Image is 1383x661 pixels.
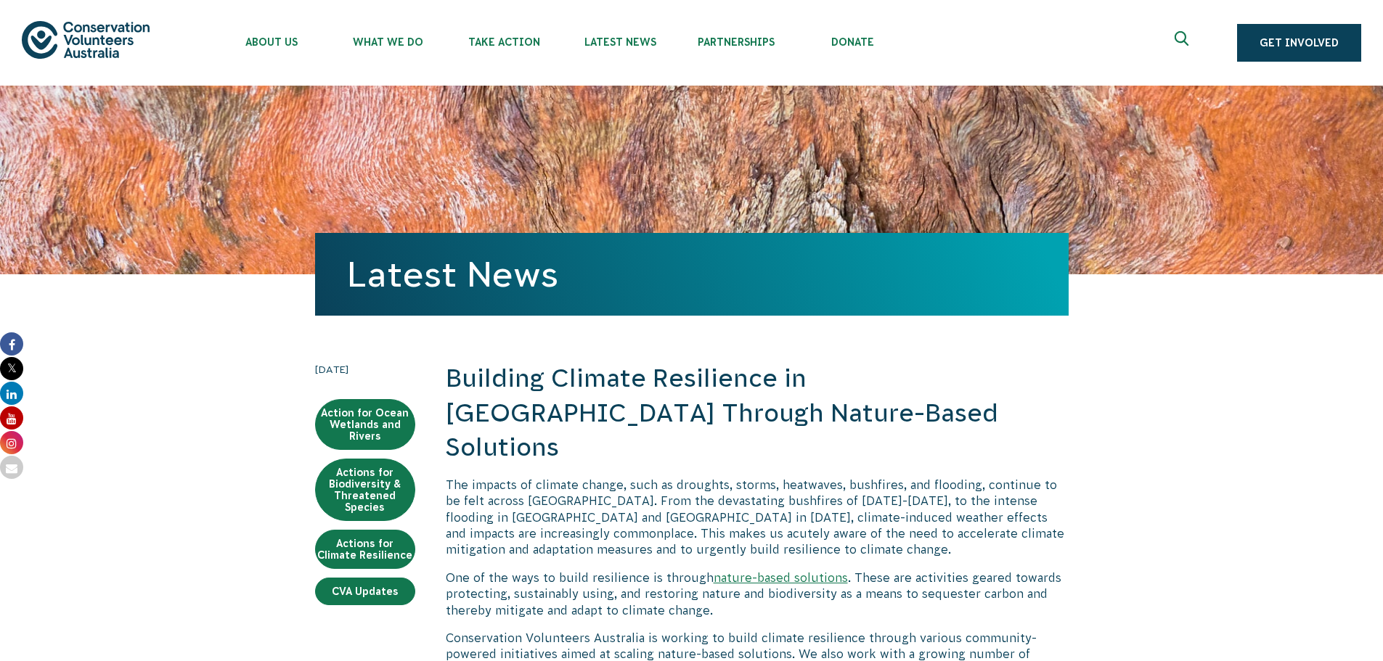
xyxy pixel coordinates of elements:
time: [DATE] [315,361,415,377]
a: CVA Updates [315,578,415,605]
img: logo.svg [22,21,150,58]
span: Partnerships [678,36,794,48]
a: Latest News [347,255,558,294]
a: Get Involved [1237,24,1361,62]
a: nature-based solutions [714,571,848,584]
span: Latest News [562,36,678,48]
span: About Us [213,36,330,48]
a: Actions for Biodiversity & Threatened Species [315,459,415,521]
h2: Building Climate Resilience in [GEOGRAPHIC_DATA] Through Nature-Based Solutions [446,361,1069,465]
button: Expand search box Close search box [1166,25,1201,60]
p: The impacts of climate change, such as droughts, storms, heatwaves, bushfires, and flooding, cont... [446,477,1069,558]
a: Action for Ocean Wetlands and Rivers [315,399,415,450]
span: Expand search box [1175,31,1193,54]
p: One of the ways to build resilience is through . These are activities geared towards protecting, ... [446,570,1069,618]
span: Donate [794,36,910,48]
span: Take Action [446,36,562,48]
span: What We Do [330,36,446,48]
a: Actions for Climate Resilience [315,530,415,569]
